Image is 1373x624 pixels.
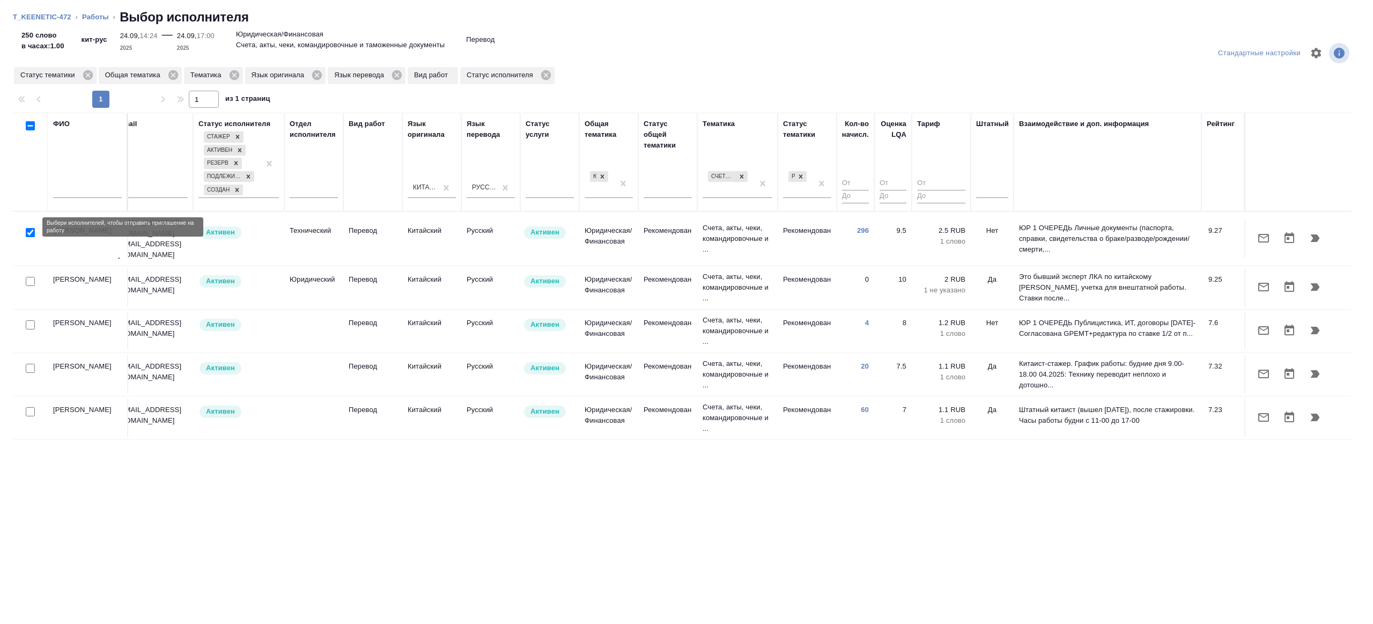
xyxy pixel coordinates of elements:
[1276,225,1302,251] button: Открыть календарь загрузки
[402,356,461,393] td: Китайский
[638,356,697,393] td: Рекомендован
[198,405,279,419] div: Рядовой исполнитель: назначай с учетом рейтинга
[971,269,1014,306] td: Да
[198,225,279,240] div: Рядовой исполнитель: назначай с учетом рейтинга
[1251,274,1276,300] button: Отправить предложение о работе
[408,119,456,140] div: Язык оригинала
[971,312,1014,350] td: Нет
[703,223,772,255] p: Счета, акты, чеки, командировочные и ...
[971,399,1014,437] td: Да
[284,220,343,258] td: Технический
[917,318,965,328] p: 1.2 RUB
[842,119,869,140] div: Кол-во начисл.
[467,119,515,140] div: Язык перевода
[703,119,735,129] div: Тематика
[349,225,397,236] p: Перевод
[198,361,279,376] div: Рядовой исполнитель: назначай с учетом рейтинга
[203,130,245,144] div: Стажер, Активен, Резерв, Подлежит внедрению, Создан
[1302,361,1328,387] button: Продолжить
[530,227,559,238] p: Активен
[874,220,912,258] td: 9.5
[236,29,323,40] p: Юридическая/Финансовая
[1251,318,1276,343] button: Отправить предложение о работе
[579,356,638,393] td: Юридическая/Финансовая
[206,406,235,417] p: Активен
[1207,119,1235,129] div: Рейтинг
[842,177,869,190] input: От
[1208,318,1239,328] div: 7.6
[917,328,965,339] p: 1 слово
[26,277,35,286] input: Выбери исполнителей, чтобы отправить приглашение на работу
[1208,361,1239,372] div: 7.32
[703,402,772,434] p: Счета, акты, чеки, командировочные и ...
[1208,225,1239,236] div: 9.27
[118,318,188,339] p: [EMAIL_ADDRESS][DOMAIN_NAME]
[917,274,965,285] p: 2 RUB
[120,9,249,26] h2: Выбор исполнителя
[198,274,279,289] div: Рядовой исполнитель: назначай с учетом рейтинга
[1208,405,1239,415] div: 7.23
[644,119,692,151] div: Статус общей тематики
[707,170,749,183] div: Счета, акты, чеки, командировочные и таможенные документы
[638,269,697,306] td: Рекомендован
[460,67,555,84] div: Статус исполнителя
[245,67,326,84] div: Язык оригинала
[204,185,231,196] div: Создан
[638,399,697,437] td: Рекомендован
[206,276,235,287] p: Активен
[976,119,1009,129] div: Штатный
[778,399,837,437] td: Рекомендован
[1302,405,1328,430] button: Продолжить
[177,32,197,40] p: 24.09,
[530,319,559,330] p: Активен
[118,274,188,296] p: [EMAIL_ADDRESS][DOMAIN_NAME]
[252,70,308,80] p: Язык оригинала
[204,158,230,169] div: Резерв
[13,13,71,21] a: T_KEENETIC-472
[461,356,520,393] td: Русский
[1019,119,1149,129] div: Взаимодействие и доп. информация
[53,119,70,129] div: ФИО
[1276,405,1302,430] button: Открыть календарь загрузки
[21,30,64,41] p: 250 слово
[861,406,869,414] a: 60
[461,220,520,258] td: Русский
[118,361,188,383] p: [EMAIL_ADDRESS][DOMAIN_NAME]
[579,399,638,437] td: Юридическая/Финансовая
[917,361,965,372] p: 1.1 RUB
[1208,274,1239,285] div: 9.25
[1302,225,1328,251] button: Продолжить
[880,119,906,140] div: Оценка LQA
[1215,45,1303,62] div: split button
[585,119,633,140] div: Общая тематика
[140,32,158,40] p: 14:24
[874,269,912,306] td: 10
[402,399,461,437] td: Китайский
[48,312,128,350] td: [PERSON_NAME]
[579,269,638,306] td: Юридическая/Финансовая
[530,276,559,287] p: Активен
[13,9,1360,26] nav: breadcrumb
[118,239,188,260] p: [EMAIL_ADDRESS][DOMAIN_NAME]
[349,318,397,328] p: Перевод
[349,405,397,415] p: Перевод
[26,320,35,329] input: Выбери исполнителей, чтобы отправить приглашение на работу
[328,67,405,84] div: Язык перевода
[778,312,837,350] td: Рекомендован
[290,119,338,140] div: Отдел исполнителя
[971,220,1014,258] td: Нет
[48,220,128,258] td: [PERSON_NAME]
[1019,223,1196,255] p: ЮР 1 ОЧЕРЕДЬ Личные документы (паспорта, справки, свидетельства о браке/разводе/рождении/смерти,...
[778,220,837,258] td: Рекомендован
[1019,358,1196,391] p: Китаист-стажер. График работы: будние дня 9.00-18.00 04.2025: Технику переводит неплохо и дотошно...
[1251,405,1276,430] button: Отправить предложение о работе
[1276,274,1302,300] button: Открыть календарь загрузки
[48,399,128,437] td: [PERSON_NAME]
[590,171,596,182] div: Юридическая/Финансовая
[874,312,912,350] td: 8
[526,119,574,140] div: Статус услуги
[1302,318,1328,343] button: Продолжить
[917,190,965,203] input: До
[917,225,965,236] p: 2.5 RUB
[203,170,255,183] div: Стажер, Активен, Резерв, Подлежит внедрению, Создан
